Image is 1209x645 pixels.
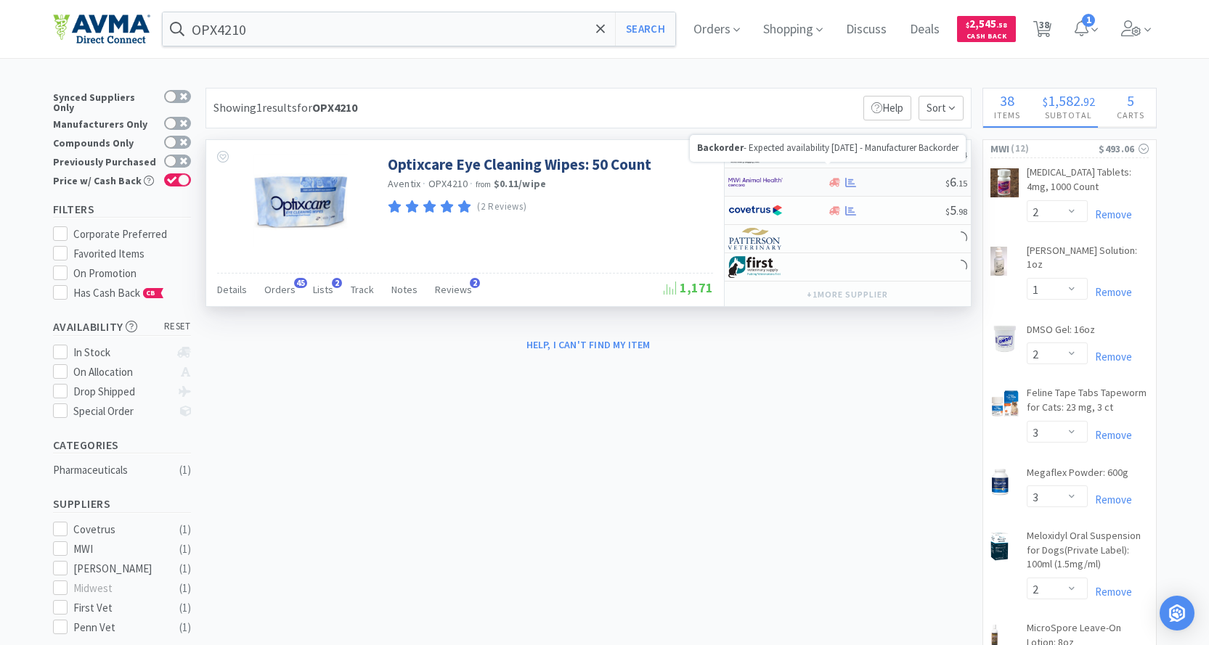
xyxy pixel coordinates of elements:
[423,177,426,190] span: ·
[728,256,783,278] img: 67d67680309e4a0bb49a5ff0391dcc42_6.png
[297,100,357,115] span: for
[1027,529,1149,578] a: Meloxidyl Oral Suspension for Dogs(Private Label): 100ml (1.5mg/ml)
[73,226,191,243] div: Corporate Preferred
[966,17,1007,30] span: 2,545
[1027,466,1128,486] a: Megaflex Powder: 600g
[73,619,163,636] div: Penn Vet
[945,206,950,217] span: $
[179,521,191,538] div: ( 1 )
[956,178,967,189] span: . 15
[919,96,964,120] span: Sort
[217,283,247,296] span: Details
[728,171,783,193] img: f6b2451649754179b5b4e0c70c3f7cb0_2.png
[518,332,659,357] button: Help, I can't find my item
[494,177,547,190] strong: $0.11 / wipe
[470,177,473,190] span: ·
[428,177,468,190] span: OPX4210
[179,461,191,479] div: ( 1 )
[179,580,191,597] div: ( 1 )
[388,155,651,174] a: Optixcare Eye Cleaning Wipes: 50 Count
[144,289,158,297] span: CB
[1088,428,1132,442] a: Remove
[728,200,783,221] img: 77fca1acd8b6420a9015268ca798ef17_1.png
[728,228,783,250] img: f5e969b455434c6296c6d81ef179fa71_3.png
[1048,91,1080,110] span: 1,582
[799,284,895,305] button: +1more supplier
[1082,14,1095,27] span: 1
[332,278,342,288] span: 2
[904,23,945,36] a: Deals
[945,202,967,218] span: 5
[990,168,1019,197] img: dbe6a85b9bd2451dbbc043ebb1b34a19_17333.png
[697,141,744,154] strong: Backorder
[253,155,348,249] img: 514adca434fd43738f694957e3aef045_11366.png
[990,141,1010,157] span: MWI
[1031,108,1106,122] h4: Subtotal
[470,278,480,288] span: 2
[966,33,1007,42] span: Cash Back
[73,541,163,558] div: MWI
[966,20,969,30] span: $
[164,319,191,334] span: reset
[388,177,421,190] a: Aventix
[53,155,157,167] div: Previously Purchased
[1027,386,1149,420] a: Feline Tape Tabs Tapeworm for Cats: 23 mg, 3 ct
[294,278,307,288] span: 45
[615,12,675,46] button: Search
[1088,350,1132,363] a: Remove
[996,20,1007,30] span: . 58
[840,23,892,36] a: Discuss
[73,383,170,400] div: Drop Shipped
[53,461,171,479] div: Pharmaceuticals
[990,247,1007,276] img: 015274b911814398b0b38ff900c69a96_7916.png
[945,178,950,189] span: $
[435,283,472,296] span: Reviews
[53,201,191,218] h5: Filters
[990,324,1019,353] img: 9637b8d9f872495fbe8bef2e0c7f06f2_7925.png
[1043,94,1048,109] span: $
[312,100,357,115] strong: OPX4210
[179,560,191,578] div: ( 1 )
[73,521,163,538] div: Covetrus
[73,363,170,381] div: On Allocation
[990,532,1009,561] img: 8b44b08a6c5446708941c982e704fbf8_353046.png
[73,580,163,597] div: Midwest
[53,496,191,512] h5: Suppliers
[1000,91,1014,110] span: 38
[664,279,713,296] span: 1,171
[264,283,296,296] span: Orders
[1031,94,1106,108] div: .
[1160,596,1194,630] div: Open Intercom Messenger
[73,403,170,420] div: Special Order
[213,99,357,118] div: Showing 1 results
[53,14,150,44] img: e4e33dab9f054f5782a47901c742baa9_102.png
[1088,493,1132,506] a: Remove
[53,117,157,129] div: Manufacturers Only
[179,599,191,617] div: ( 1 )
[53,437,191,453] h5: Categories
[53,319,191,335] h5: Availability
[1088,585,1132,599] a: Remove
[1127,91,1134,110] span: 5
[1027,323,1095,343] a: DMSO Gel: 16oz
[1099,141,1148,157] div: $493.06
[957,9,1016,49] a: $2,545.58Cash Back
[983,108,1032,122] h4: Items
[945,145,967,162] span: 5
[1088,285,1132,299] a: Remove
[53,173,157,186] div: Price w/ Cash Back
[391,283,418,296] span: Notes
[697,142,958,155] p: - Expected availability [DATE] - Manufacturer Backorder
[1009,141,1099,156] span: ( 12 )
[956,149,967,160] span: . 74
[945,173,967,190] span: 6
[73,245,191,263] div: Favorited Items
[73,265,191,282] div: On Promotion
[73,344,170,361] div: In Stock
[179,619,191,636] div: ( 1 )
[73,286,164,300] span: Has Cash Back
[476,179,492,189] span: from
[1027,165,1149,200] a: [MEDICAL_DATA] Tablets: 4mg, 1000 Count
[990,389,1019,418] img: 0f16da35b25f465fbdb027fb830a31af_558697.png
[73,560,163,578] div: [PERSON_NAME]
